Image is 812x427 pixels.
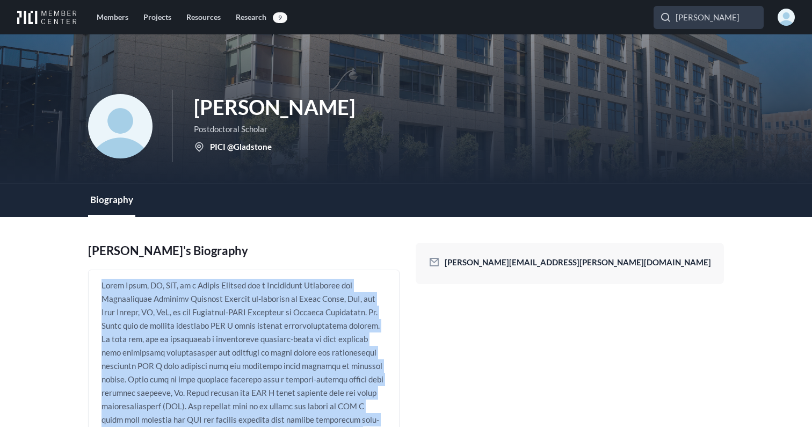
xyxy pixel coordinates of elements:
h2: [PERSON_NAME] 's Biography [88,243,400,259]
a: [PERSON_NAME][EMAIL_ADDRESS][PERSON_NAME][DOMAIN_NAME] [445,256,711,269]
input: Search [654,6,764,29]
img: blank_avatar-3ee4e7d47f91846557d45f39fa37dc2404c7330071964f5a673bfd2fc2cef987.png [88,94,153,158]
a: Projects [137,8,178,27]
span: 9 [273,12,287,23]
p: Postdoctoral Scholar [194,122,355,136]
img: Workflow [17,10,77,24]
nav: Tabs [88,184,724,217]
span: PICI @ Gladstone [210,140,272,154]
a: Resources [180,8,227,27]
a: Members [90,8,135,27]
button: Biography [88,184,135,217]
h1: [PERSON_NAME] [194,92,355,122]
a: Research9 [229,8,294,27]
